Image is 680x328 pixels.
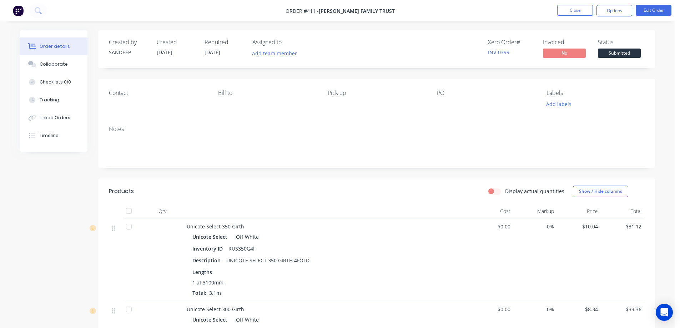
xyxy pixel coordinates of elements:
span: $10.04 [560,223,598,230]
span: No [543,49,586,57]
span: [DATE] [157,49,172,56]
div: Created by [109,39,148,46]
span: Order #411 - [286,7,319,14]
button: Tracking [20,91,87,109]
div: Tracking [40,97,59,103]
span: [DATE] [205,49,220,56]
div: Assigned to [252,39,324,46]
span: Submitted [598,49,641,57]
img: Factory [13,5,24,16]
div: Inventory ID [192,243,226,254]
button: Show / Hide columns [573,186,628,197]
div: Open Intercom Messenger [656,304,673,321]
div: Labels [546,90,644,96]
span: Unicote Select 350 Girth [187,223,244,230]
div: Bill to [218,90,316,96]
button: Submitted [598,49,641,59]
div: Required [205,39,244,46]
span: 0% [516,306,554,313]
div: Contact [109,90,207,96]
button: Add labels [542,99,575,109]
span: 3.1m [206,289,224,296]
button: Timeline [20,127,87,145]
div: Unicote Select [192,232,230,242]
div: Notes [109,126,644,132]
div: Pick up [328,90,425,96]
span: $0.00 [472,223,510,230]
span: $31.12 [604,223,642,230]
button: Options [596,5,632,16]
div: UNICOTE SELECT 350 GIRTH 4FOLD [223,255,312,266]
div: Collaborate [40,61,68,67]
a: INV-0399 [488,49,509,56]
span: Unicote Select 300 Girth [187,306,244,313]
span: Lengths [192,268,212,276]
span: $0.00 [472,306,510,313]
button: Edit Order [636,5,671,16]
div: Checklists 0/0 [40,79,71,85]
label: Display actual quantities [505,187,564,195]
div: Price [557,204,601,218]
div: Total [601,204,645,218]
span: 0% [516,223,554,230]
span: [PERSON_NAME] FAMILY TRUST [319,7,395,14]
div: RUS350G4F [226,243,258,254]
div: Description [192,255,223,266]
div: PO [437,90,535,96]
div: Off White [233,232,259,242]
button: Order details [20,37,87,55]
button: Collaborate [20,55,87,73]
div: Invoiced [543,39,589,46]
div: Off White [233,314,259,325]
div: Timeline [40,132,59,139]
span: $8.34 [560,306,598,313]
div: Products [109,187,134,196]
button: Close [557,5,593,16]
div: Qty [141,204,184,218]
span: 1 at 3100mm [192,279,223,286]
div: SANDEEP [109,49,148,56]
div: Markup [513,204,557,218]
div: Unicote Select [192,314,230,325]
div: Cost [469,204,513,218]
div: Order details [40,43,70,50]
button: Add team member [248,49,301,58]
button: Checklists 0/0 [20,73,87,91]
div: Xero Order # [488,39,534,46]
button: Add team member [252,49,301,58]
div: Created [157,39,196,46]
div: Linked Orders [40,115,70,121]
span: Total: [192,289,206,296]
div: Status [598,39,644,46]
button: Linked Orders [20,109,87,127]
span: $33.36 [604,306,642,313]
